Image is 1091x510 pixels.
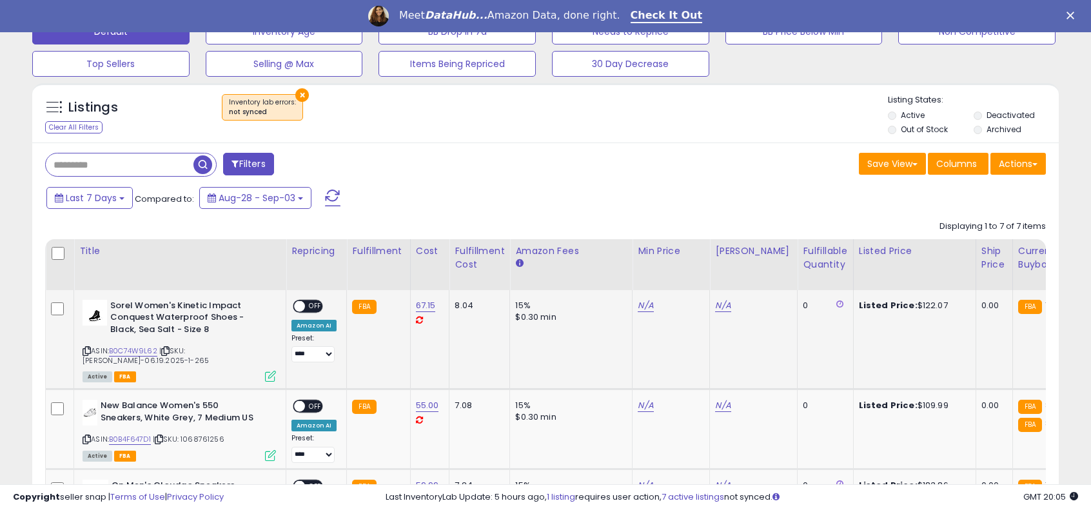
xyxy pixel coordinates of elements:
[368,6,389,26] img: Profile image for Georgie
[32,51,190,77] button: Top Sellers
[1018,300,1042,314] small: FBA
[386,491,1078,504] div: Last InventoryLab Update: 5 hours ago, requires user action, not synced.
[547,491,575,503] a: 1 listing
[515,258,523,270] small: Amazon Fees.
[66,191,117,204] span: Last 7 Days
[859,300,966,311] div: $122.07
[939,221,1046,233] div: Displaying 1 to 7 of 7 items
[399,9,620,22] div: Meet Amazon Data, done right.
[901,110,925,121] label: Active
[83,451,112,462] span: All listings currently available for purchase on Amazon
[1023,491,1078,503] span: 2025-09-11 20:05 GMT
[291,420,337,431] div: Amazon AI
[638,299,653,312] a: N/A
[455,244,504,271] div: Fulfillment Cost
[219,191,295,204] span: Aug-28 - Sep-03
[109,346,157,357] a: B0C74W9L62
[416,399,439,412] a: 55.00
[803,244,847,271] div: Fulfillable Quantity
[1018,418,1042,432] small: FBA
[114,451,136,462] span: FBA
[83,371,112,382] span: All listings currently available for purchase on Amazon
[901,124,948,135] label: Out of Stock
[455,300,500,311] div: 8.04
[1018,400,1042,414] small: FBA
[83,346,209,365] span: | SKU: [PERSON_NAME]-06.19.2025-1-265
[153,434,224,444] span: | SKU: 1068761256
[552,51,709,77] button: 30 Day Decrease
[936,157,977,170] span: Columns
[981,300,1003,311] div: 0.00
[199,187,311,209] button: Aug-28 - Sep-03
[305,401,326,412] span: OFF
[928,153,988,175] button: Columns
[416,244,444,258] div: Cost
[515,311,622,323] div: $0.30 min
[101,400,257,427] b: New Balance Women's 550 Sneakers, White Grey, 7 Medium US
[638,399,653,412] a: N/A
[515,400,622,411] div: 15%
[859,299,918,311] b: Listed Price:
[352,400,376,414] small: FBA
[114,371,136,382] span: FBA
[45,121,103,133] div: Clear All Filters
[638,244,704,258] div: Min Price
[352,300,376,314] small: FBA
[167,491,224,503] a: Privacy Policy
[1045,299,1068,311] span: 122.13
[223,153,273,175] button: Filters
[715,399,731,412] a: N/A
[110,300,267,339] b: Sorel Women's Kinetic Impact Conquest Waterproof Shoes - Black, Sea Salt - Size 8
[981,400,1003,411] div: 0.00
[425,9,487,21] i: DataHub...
[859,153,926,175] button: Save View
[229,108,296,117] div: not synced
[291,334,337,363] div: Preset:
[83,400,97,426] img: 21VX3vSd70L._SL40_.jpg
[295,88,309,102] button: ×
[981,244,1007,271] div: Ship Price
[291,320,337,331] div: Amazon AI
[79,244,280,258] div: Title
[455,400,500,411] div: 7.08
[46,187,133,209] button: Last 7 Days
[888,94,1058,106] p: Listing States:
[229,97,296,117] span: Inventory lab errors :
[416,299,436,312] a: 67.15
[859,399,918,411] b: Listed Price:
[206,51,363,77] button: Selling @ Max
[83,400,276,460] div: ASIN:
[631,9,703,23] a: Check It Out
[83,300,276,381] div: ASIN:
[109,434,151,445] a: B0B4F647D1
[13,491,60,503] strong: Copyright
[715,244,792,258] div: [PERSON_NAME]
[352,244,404,258] div: Fulfillment
[83,300,107,326] img: 31zcxixwbTL._SL40_.jpg
[987,110,1035,121] label: Deactivated
[859,400,966,411] div: $109.99
[1045,417,1056,429] span: 89
[378,51,536,77] button: Items Being Repriced
[291,244,341,258] div: Repricing
[515,300,622,311] div: 15%
[803,400,843,411] div: 0
[859,244,970,258] div: Listed Price
[803,300,843,311] div: 0
[135,193,194,205] span: Compared to:
[110,491,165,503] a: Terms of Use
[13,491,224,504] div: seller snap | |
[515,411,622,423] div: $0.30 min
[987,124,1021,135] label: Archived
[291,434,337,463] div: Preset:
[715,299,731,312] a: N/A
[990,153,1046,175] button: Actions
[68,99,118,117] h5: Listings
[515,244,627,258] div: Amazon Fees
[1045,399,1068,411] span: 88.76
[1066,12,1079,19] div: Close
[1018,244,1085,271] div: Current Buybox Price
[305,300,326,311] span: OFF
[662,491,724,503] a: 7 active listings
